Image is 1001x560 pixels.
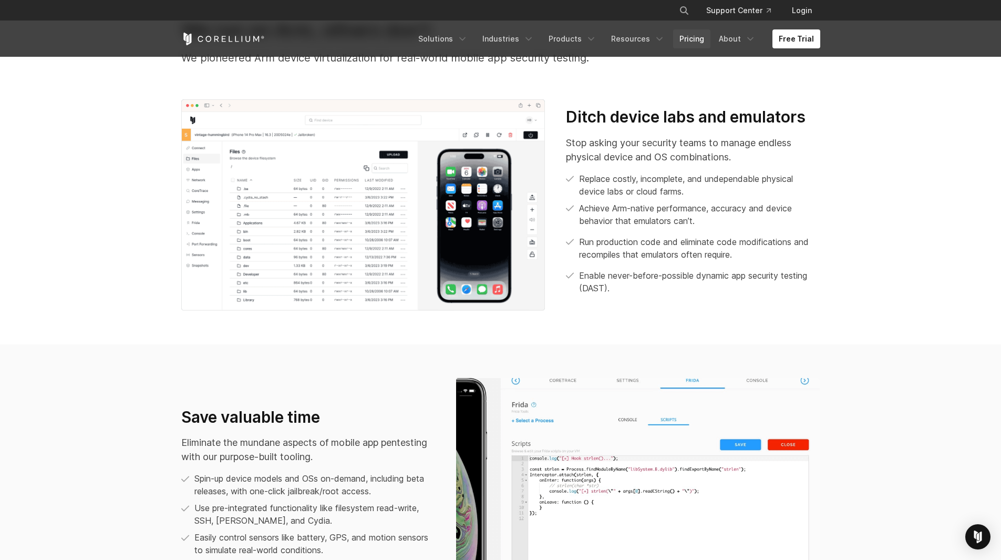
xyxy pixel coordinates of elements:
[412,29,474,48] a: Solutions
[194,502,435,527] p: Use pre-integrated functionality like filesystem read-write, SSH, [PERSON_NAME], and Cydia.
[666,1,820,20] div: Navigation Menu
[566,107,820,127] h3: Ditch device labs and emulators
[194,472,435,497] p: Spin-up device models and OSs on-demand, including beta releases, with one-click jailbreak/root a...
[579,202,820,227] p: Achieve Arm-native performance, accuracy and device behavior that emulators can’t.
[181,435,435,464] p: Eliminate the mundane aspects of mobile app pentesting with our purpose-built tooling.
[605,29,671,48] a: Resources
[181,50,820,66] p: We pioneered Arm device virtualization for real-world mobile app security testing.
[673,29,710,48] a: Pricing
[579,236,820,261] p: Run production code and eliminate code modifications and recompiles that emulators often require.
[566,136,820,164] p: Stop asking your security teams to manage endless physical device and OS combinations.
[412,29,820,48] div: Navigation Menu
[181,408,435,427] h3: Save valuable time
[713,29,762,48] a: About
[965,524,990,549] div: Open Intercom Messenger
[579,172,820,198] p: Replace costly, incomplete, and undependable physical device labs or cloud farms.
[579,269,820,294] p: Enable never-before-possible dynamic app security testing (DAST).
[783,1,820,20] a: Login
[698,1,779,20] a: Support Center
[675,1,694,20] button: Search
[181,99,545,311] img: Dynamic app security testing (DSAT); iOS pentest
[476,29,540,48] a: Industries
[542,29,603,48] a: Products
[194,531,435,556] p: Easily control sensors like battery, GPS, and motion sensors to simulate real-world conditions.
[181,33,265,45] a: Corellium Home
[772,29,820,48] a: Free Trial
